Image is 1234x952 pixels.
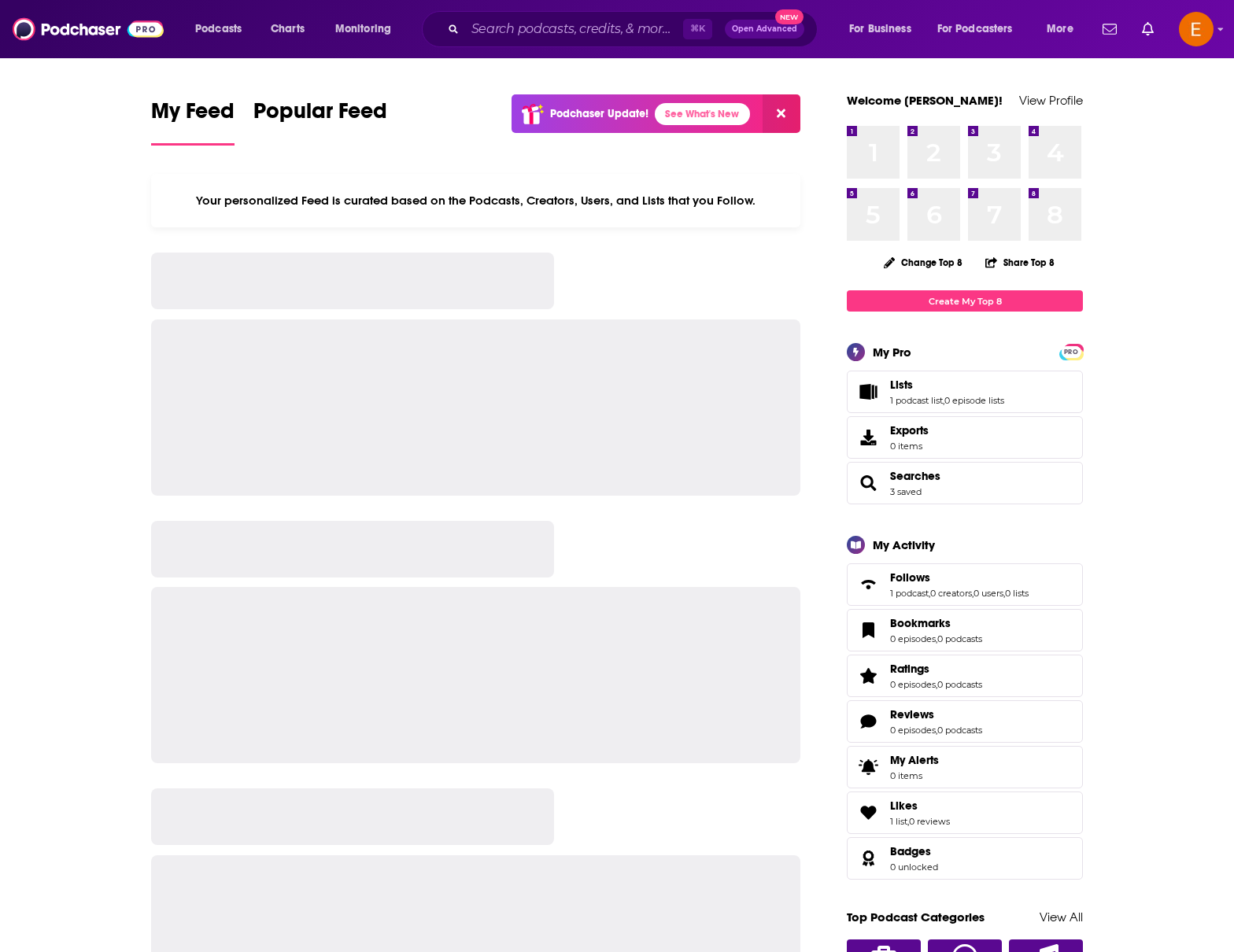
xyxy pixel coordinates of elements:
a: Welcome [PERSON_NAME]! [847,93,1003,108]
button: open menu [1036,17,1093,42]
span: 0 items [890,441,929,452]
span: Badges [890,844,931,858]
img: Podchaser - Follow, Share and Rate Podcasts [13,14,164,44]
a: 0 creators [930,588,972,599]
button: Change Top 8 [874,253,972,272]
span: New [775,9,804,24]
span: , [907,816,909,827]
span: , [936,633,937,644]
a: 1 podcast list [890,395,943,406]
a: Follows [852,574,884,596]
a: 0 reviews [909,816,950,827]
button: Open AdvancedNew [725,20,804,39]
a: PRO [1062,345,1081,357]
a: Popular Feed [253,98,387,146]
a: Badges [852,847,884,869]
button: open menu [324,17,412,42]
a: My Alerts [847,746,1083,788]
a: Reviews [852,710,884,732]
span: For Podcasters [937,18,1013,40]
a: Follows [890,570,1029,585]
a: Reviews [890,707,982,721]
input: Search podcasts, credits, & more... [465,17,683,42]
span: Exports [852,426,884,448]
span: Follows [847,563,1083,606]
a: Lists [890,378,1004,392]
span: My Alerts [890,753,939,767]
span: Exports [890,423,929,437]
a: Ratings [852,665,884,687]
a: Bookmarks [890,616,982,630]
a: Likes [890,799,950,813]
span: Follows [890,570,930,585]
span: 0 items [890,770,939,781]
span: Likes [890,799,918,813]
span: Podcasts [195,18,242,40]
a: Show notifications dropdown [1136,16,1160,42]
span: ⌘ K [683,19,712,39]
span: Reviews [890,707,934,721]
div: My Pro [873,345,911,360]
span: Logged in as emilymorris [1179,12,1214,46]
span: Popular Feed [253,98,387,134]
a: Top Podcast Categories [847,910,985,924]
span: My Alerts [852,756,884,778]
span: Searches [847,462,1083,504]
span: Charts [271,18,305,40]
span: , [936,725,937,736]
span: Reviews [847,700,1083,743]
a: Charts [260,17,314,42]
span: Lists [890,378,913,392]
a: 0 podcasts [937,679,982,690]
a: View Profile [1019,93,1083,108]
button: Show profile menu [1179,12,1214,46]
a: Lists [852,381,884,403]
a: Bookmarks [852,619,884,641]
span: Bookmarks [890,616,951,630]
span: My Feed [151,98,235,134]
button: open menu [927,17,1036,42]
span: PRO [1062,346,1081,358]
span: Ratings [890,662,929,676]
a: 3 saved [890,486,922,497]
span: For Business [849,18,911,40]
a: View All [1040,910,1083,924]
a: 0 lists [1005,588,1029,599]
a: Searches [890,469,940,483]
span: Badges [847,837,1083,880]
img: User Profile [1179,12,1214,46]
span: , [943,395,944,406]
span: Lists [847,371,1083,413]
span: Ratings [847,655,1083,697]
button: open menu [838,17,931,42]
a: Show notifications dropdown [1096,16,1123,42]
a: 0 unlocked [890,862,938,873]
a: See What's New [655,103,750,125]
a: My Feed [151,98,235,146]
a: 0 episodes [890,679,936,690]
a: 0 episode lists [944,395,1004,406]
span: Open Advanced [732,25,797,33]
div: Search podcasts, credits, & more... [437,11,833,47]
span: Monitoring [335,18,391,40]
a: 0 episodes [890,725,936,736]
p: Podchaser Update! [550,107,648,120]
span: , [972,588,974,599]
span: More [1047,18,1073,40]
a: 1 podcast [890,588,929,599]
a: Ratings [890,662,982,676]
a: Create My Top 8 [847,290,1083,312]
span: , [1003,588,1005,599]
a: Searches [852,472,884,494]
a: Badges [890,844,938,858]
button: open menu [184,17,262,42]
div: Your personalized Feed is curated based on the Podcasts, Creators, Users, and Lists that you Follow. [151,174,800,227]
a: Likes [852,802,884,824]
span: Bookmarks [847,609,1083,651]
a: 1 list [890,816,907,827]
a: 0 users [974,588,1003,599]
